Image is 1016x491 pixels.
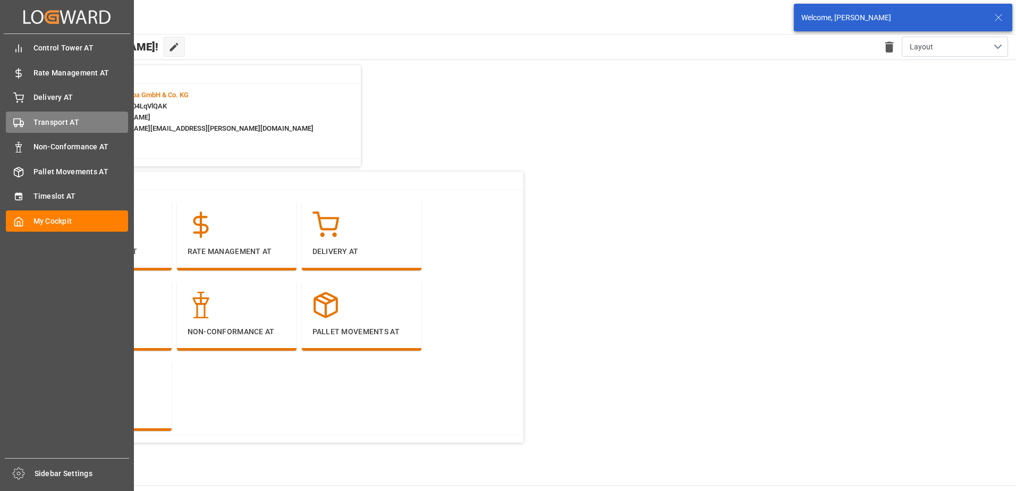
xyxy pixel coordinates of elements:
span: Delivery AT [33,92,129,103]
a: My Cockpit [6,210,128,231]
span: Pallet Movements AT [33,166,129,177]
a: Rate Management AT [6,62,128,83]
span: Melitta Europa GmbH & Co. KG [96,91,189,99]
span: My Cockpit [33,216,129,227]
a: Transport AT [6,112,128,132]
span: Transport AT [33,117,129,128]
span: Control Tower AT [33,43,129,54]
span: Sidebar Settings [35,468,130,479]
span: : [PERSON_NAME][EMAIL_ADDRESS][PERSON_NAME][DOMAIN_NAME] [95,124,314,132]
p: Pallet Movements AT [312,326,411,337]
span: Hello [PERSON_NAME]! [44,37,158,57]
span: Layout [910,41,933,53]
a: Timeslot AT [6,186,128,207]
span: Timeslot AT [33,191,129,202]
a: Non-Conformance AT [6,137,128,157]
p: Non-Conformance AT [188,326,286,337]
span: : [95,91,189,99]
button: open menu [902,37,1008,57]
p: Rate Management AT [188,246,286,257]
p: Delivery AT [312,246,411,257]
span: Rate Management AT [33,67,129,79]
a: Pallet Movements AT [6,161,128,182]
span: Non-Conformance AT [33,141,129,153]
div: Welcome, [PERSON_NAME] [801,12,984,23]
a: Control Tower AT [6,38,128,58]
a: Delivery AT [6,87,128,108]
